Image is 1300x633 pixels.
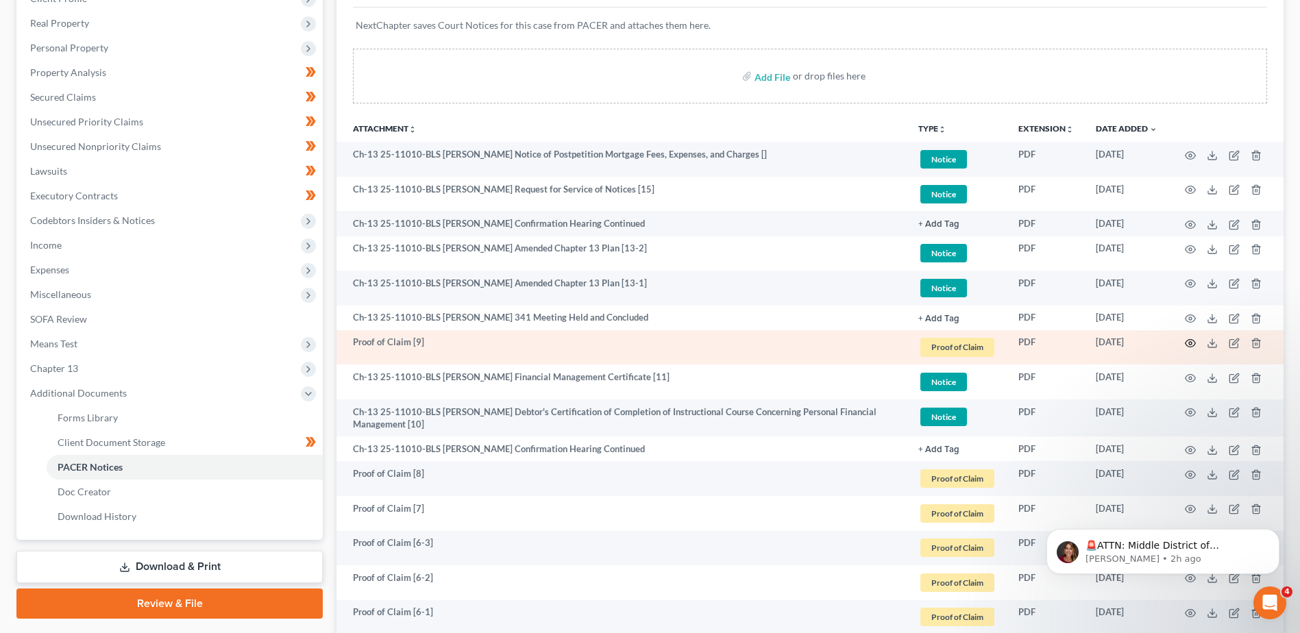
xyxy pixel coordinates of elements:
[336,496,907,531] td: Proof of Claim [7]
[1007,142,1085,177] td: PDF
[920,408,967,426] span: Notice
[938,125,946,134] i: unfold_more
[58,412,118,423] span: Forms Library
[793,69,866,83] div: or drop files here
[19,60,323,85] a: Property Analysis
[58,461,123,473] span: PACER Notices
[1007,330,1085,365] td: PDF
[920,608,994,626] span: Proof of Claim
[30,140,161,152] span: Unsecured Nonpriority Claims
[1085,271,1168,306] td: [DATE]
[1085,461,1168,496] td: [DATE]
[1085,177,1168,212] td: [DATE]
[16,588,323,619] a: Review & File
[30,313,87,325] span: SOFA Review
[30,264,69,275] span: Expenses
[1018,123,1074,134] a: Extensionunfold_more
[408,125,417,134] i: unfold_more
[58,510,136,522] span: Download History
[918,443,996,456] a: + Add Tag
[918,502,996,525] a: Proof of Claim
[1253,586,1286,619] iframe: Intercom live chat
[1085,399,1168,437] td: [DATE]
[920,279,967,297] span: Notice
[920,373,967,391] span: Notice
[1007,364,1085,399] td: PDF
[1066,125,1074,134] i: unfold_more
[918,311,996,324] a: + Add Tag
[336,565,907,600] td: Proof of Claim [6-2]
[918,606,996,628] a: Proof of Claim
[19,184,323,208] a: Executory Contracts
[336,364,907,399] td: Ch-13 25-11010-BLS [PERSON_NAME] Financial Management Certificate [11]
[47,430,323,455] a: Client Document Storage
[19,110,323,134] a: Unsecured Priority Claims
[19,134,323,159] a: Unsecured Nonpriority Claims
[1007,399,1085,437] td: PDF
[918,217,996,230] a: + Add Tag
[918,467,996,490] a: Proof of Claim
[47,504,323,529] a: Download History
[918,125,946,134] button: TYPEunfold_more
[918,336,996,358] a: Proof of Claim
[19,85,323,110] a: Secured Claims
[920,185,967,203] span: Notice
[336,436,907,461] td: Ch-13 25-11010-BLS [PERSON_NAME] Confirmation Hearing Continued
[336,142,907,177] td: Ch-13 25-11010-BLS [PERSON_NAME] Notice of Postpetition Mortgage Fees, Expenses, and Charges []
[920,150,967,169] span: Notice
[1149,125,1157,134] i: expand_more
[1085,436,1168,461] td: [DATE]
[19,159,323,184] a: Lawsuits
[356,18,1264,32] p: NextChapter saves Court Notices for this case from PACER and attaches them here.
[30,165,67,177] span: Lawsuits
[1007,531,1085,566] td: PDF
[1007,565,1085,600] td: PDF
[920,573,994,592] span: Proof of Claim
[30,362,78,374] span: Chapter 13
[30,214,155,226] span: Codebtors Insiders & Notices
[30,190,118,201] span: Executory Contracts
[47,480,323,504] a: Doc Creator
[1007,496,1085,531] td: PDF
[30,91,96,103] span: Secured Claims
[353,123,417,134] a: Attachmentunfold_more
[1085,364,1168,399] td: [DATE]
[918,314,959,323] button: + Add Tag
[1007,271,1085,306] td: PDF
[47,455,323,480] a: PACER Notices
[1085,142,1168,177] td: [DATE]
[918,277,996,299] a: Notice
[336,177,907,212] td: Ch-13 25-11010-BLS [PERSON_NAME] Request for Service of Notices [15]
[336,531,907,566] td: Proof of Claim [6-3]
[30,288,91,300] span: Miscellaneous
[336,306,907,330] td: Ch-13 25-11010-BLS [PERSON_NAME] 341 Meeting Held and Concluded
[30,239,62,251] span: Income
[918,445,959,454] button: + Add Tag
[336,211,907,236] td: Ch-13 25-11010-BLS [PERSON_NAME] Confirmation Hearing Continued
[16,551,323,583] a: Download & Print
[918,571,996,594] a: Proof of Claim
[1096,123,1157,134] a: Date Added expand_more
[30,116,143,127] span: Unsecured Priority Claims
[1007,177,1085,212] td: PDF
[920,338,994,356] span: Proof of Claim
[918,406,996,428] a: Notice
[1281,586,1292,597] span: 4
[918,148,996,171] a: Notice
[58,436,165,448] span: Client Document Storage
[336,271,907,306] td: Ch-13 25-11010-BLS [PERSON_NAME] Amended Chapter 13 Plan [13-1]
[1085,306,1168,330] td: [DATE]
[1085,211,1168,236] td: [DATE]
[336,330,907,365] td: Proof of Claim [9]
[30,387,127,399] span: Additional Documents
[30,338,77,349] span: Means Test
[58,486,111,497] span: Doc Creator
[19,307,323,332] a: SOFA Review
[30,17,89,29] span: Real Property
[918,536,996,559] a: Proof of Claim
[920,469,994,488] span: Proof of Claim
[336,399,907,437] td: Ch-13 25-11010-BLS [PERSON_NAME] Debtor's Certification of Completion of Instructional Course Con...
